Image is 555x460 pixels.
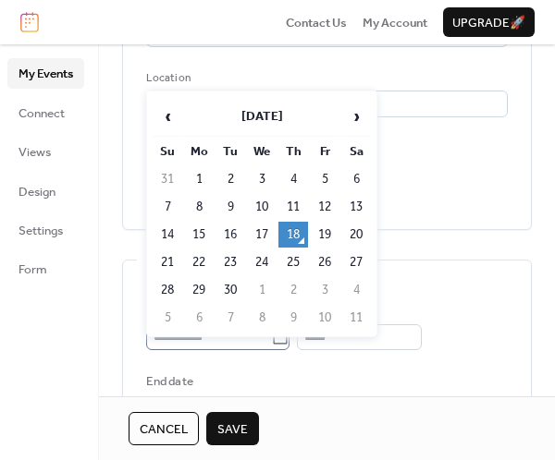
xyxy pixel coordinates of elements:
th: Tu [216,139,245,164]
img: logo [20,12,39,32]
td: 17 [247,222,277,248]
td: 12 [310,194,339,220]
a: Form [7,254,84,284]
a: Contact Us [286,13,347,31]
td: 8 [247,305,277,331]
td: 2 [278,277,308,303]
td: 7 [153,194,182,220]
span: Upgrade 🚀 [452,14,525,32]
td: 16 [216,222,245,248]
td: 27 [341,249,371,275]
a: Design [7,176,84,206]
td: 1 [247,277,277,303]
td: 1 [184,166,214,192]
a: My Account [363,13,427,31]
th: Su [153,139,182,164]
td: 11 [341,305,371,331]
td: 9 [278,305,308,331]
td: 5 [153,305,182,331]
td: 30 [216,277,245,303]
th: We [247,139,277,164]
span: Form [18,260,47,279]
td: 2 [216,166,245,192]
td: 10 [247,194,277,220]
td: 11 [278,194,308,220]
span: Contact Us [286,14,347,32]
button: Upgrade🚀 [443,7,535,37]
td: 28 [153,277,182,303]
a: Connect [7,98,84,127]
td: 4 [341,277,371,303]
td: 6 [184,305,214,331]
td: 4 [278,166,308,192]
td: 31 [153,166,182,192]
a: Settings [7,215,84,245]
span: ‹ [154,98,181,135]
td: 9 [216,194,245,220]
td: 21 [153,249,182,275]
td: 22 [184,249,214,275]
span: Views [18,143,51,162]
td: 18 [278,222,308,248]
td: 19 [310,222,339,248]
span: Design [18,183,55,201]
td: 24 [247,249,277,275]
span: Save [217,420,248,439]
div: Location [146,69,504,88]
th: Fr [310,139,339,164]
td: 25 [278,249,308,275]
button: Save [206,412,259,445]
span: › [342,98,370,135]
th: Mo [184,139,214,164]
span: Settings [18,222,63,240]
td: 26 [310,249,339,275]
td: 3 [247,166,277,192]
td: 5 [310,166,339,192]
th: Th [278,139,308,164]
td: 14 [153,222,182,248]
span: Connect [18,104,65,123]
th: [DATE] [184,97,339,137]
td: 7 [216,305,245,331]
a: Views [7,137,84,166]
span: My Account [363,14,427,32]
td: 8 [184,194,214,220]
span: Time [297,395,321,414]
td: 6 [341,166,371,192]
button: Cancel [129,412,199,445]
div: End date [146,372,193,391]
th: Sa [341,139,371,164]
td: 15 [184,222,214,248]
td: 23 [216,249,245,275]
td: 3 [310,277,339,303]
td: 29 [184,277,214,303]
span: Date [146,395,169,414]
td: 20 [341,222,371,248]
span: Cancel [140,420,188,439]
a: My Events [7,58,84,88]
td: 13 [341,194,371,220]
span: My Events [18,65,73,83]
td: 10 [310,305,339,331]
